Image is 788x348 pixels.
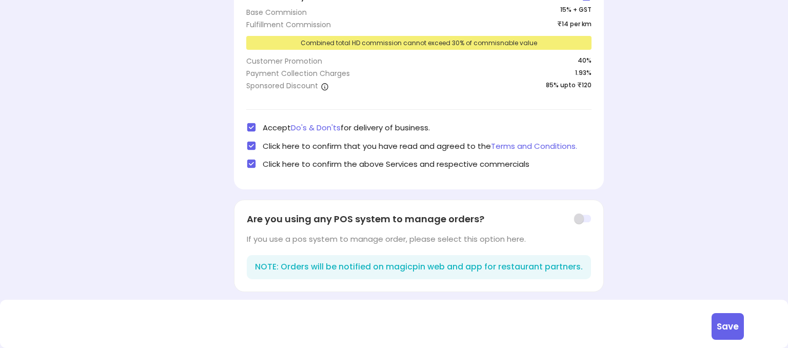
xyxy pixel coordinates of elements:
div: If you use a pos system to manage order, please select this option here. [247,234,591,244]
span: ₹14 per km [557,20,592,30]
button: Save [712,313,744,340]
span: Do's & Don'ts [291,122,341,133]
span: Are you using any POS system to manage orders? [247,212,484,226]
div: Base Commision [246,7,307,17]
div: Payment Collection Charges [246,68,350,79]
span: 1.93% [575,68,592,81]
span: Click here to confirm the above Services and respective commercials [263,159,529,169]
div: NOTE: Orders will be notified on magicpin web and app for restaurant partners. [247,255,591,279]
img: toggle [574,213,591,224]
span: 40 % [578,56,592,66]
img: check [246,122,257,132]
span: Click here to confirm that you have read and agreed to the [263,141,577,151]
div: Customer Promotion [246,56,322,66]
img: a1isth1TvIaw5-r4PTQNnx6qH7hW1RKYA7fi6THaHSkdiamaZazZcPW6JbVsfR8_gv9BzWgcW1PiHueWjVd6jXxw-cSlbelae... [321,82,329,90]
img: check [246,141,257,151]
div: Fulfillment Commission [246,20,331,30]
div: Combined total HD commission cannot exceed 30% of commisnable value [246,36,592,50]
span: Accept for delivery of business. [263,122,430,133]
span: 15 % + GST [560,5,592,17]
img: check [246,159,257,169]
span: 85% upto ₹120 [546,81,592,93]
div: Sponsored Discount [246,81,329,91]
span: Terms and Conditions. [491,141,577,151]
